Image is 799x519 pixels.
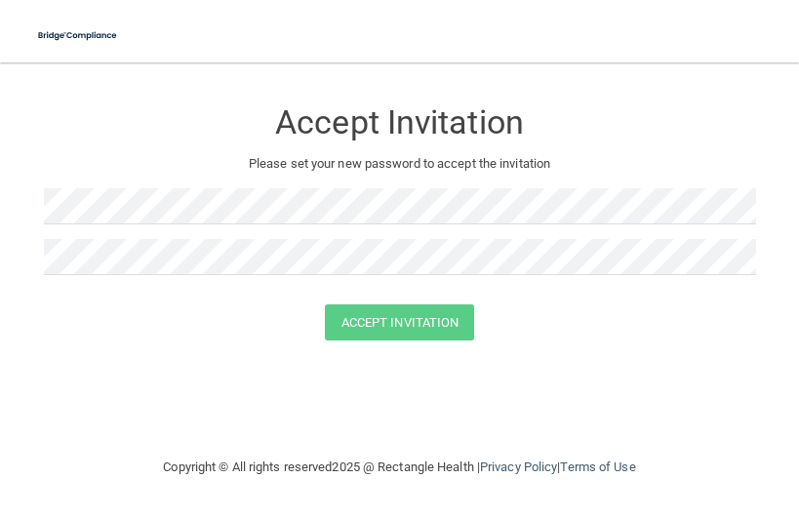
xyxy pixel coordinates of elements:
[44,436,756,499] div: Copyright © All rights reserved 2025 @ Rectangle Health | |
[480,459,557,474] a: Privacy Policy
[325,304,475,340] button: Accept Invitation
[29,16,127,56] img: bridge_compliance_login_screen.278c3ca4.svg
[560,459,635,474] a: Terms of Use
[44,104,756,140] h3: Accept Invitation
[59,152,741,176] p: Please set your new password to accept the invitation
